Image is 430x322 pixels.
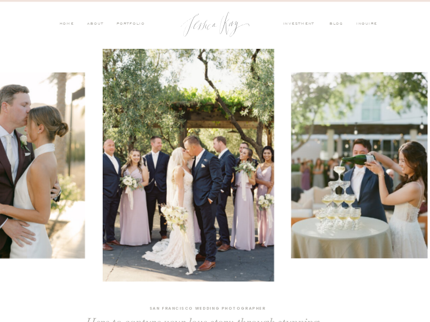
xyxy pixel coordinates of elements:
[103,49,274,281] img: A romantic photo of a bride and groom sharing a kiss surrounded by their bridal party at Holman R...
[356,21,381,27] a: inquire
[329,21,348,27] a: blog
[59,21,74,27] a: HOME
[85,21,104,27] a: ABOUT
[121,305,293,313] h1: San Francisco wedding photographer
[283,21,318,27] a: investment
[291,72,428,259] img: A joyful moment of a bride and groom pouring champagne into a tower of glasses during their elega...
[116,21,145,27] a: PORTFOLIO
